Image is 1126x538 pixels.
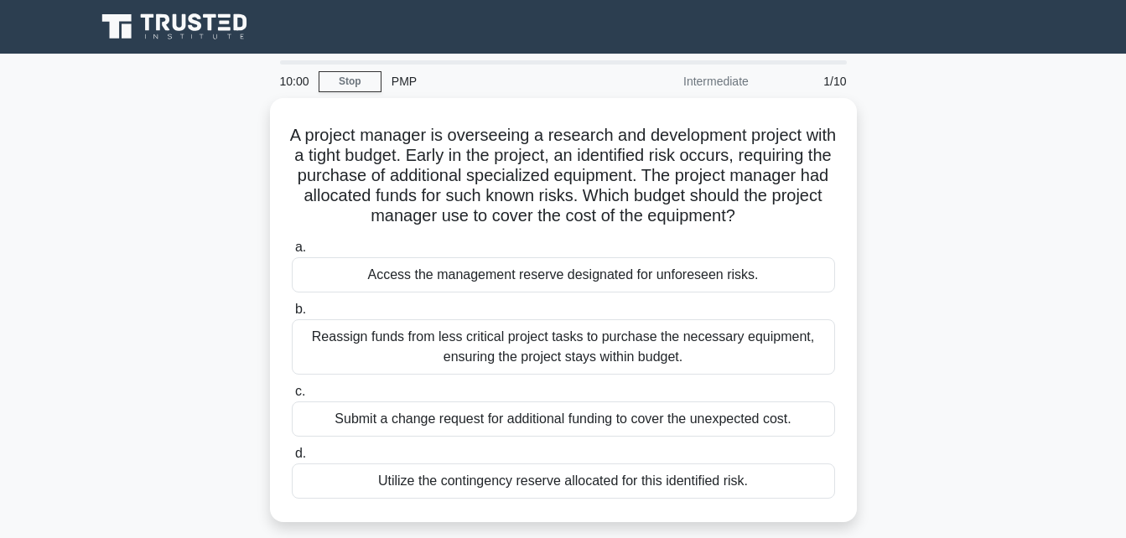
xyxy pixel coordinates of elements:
span: c. [295,384,305,398]
div: Access the management reserve designated for unforeseen risks. [292,257,835,292]
span: a. [295,240,306,254]
h5: A project manager is overseeing a research and development project with a tight budget. Early in ... [290,125,837,227]
div: PMP [381,65,612,98]
div: Utilize the contingency reserve allocated for this identified risk. [292,463,835,499]
a: Stop [319,71,381,92]
div: Intermediate [612,65,759,98]
div: 10:00 [270,65,319,98]
span: d. [295,446,306,460]
div: Submit a change request for additional funding to cover the unexpected cost. [292,401,835,437]
span: b. [295,302,306,316]
div: 1/10 [759,65,857,98]
div: Reassign funds from less critical project tasks to purchase the necessary equipment, ensuring the... [292,319,835,375]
